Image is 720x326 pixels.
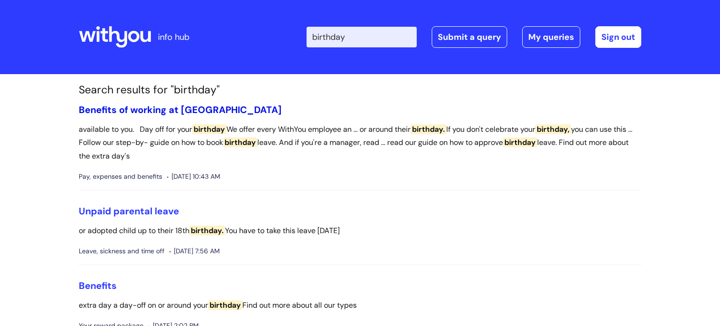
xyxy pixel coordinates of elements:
[79,299,641,312] p: extra day a day-off on or around your Find out more about all our types
[223,137,257,147] span: birthday
[169,245,220,257] span: [DATE] 7:56 AM
[167,171,220,182] span: [DATE] 10:43 AM
[79,245,165,257] span: Leave, sickness and time off
[432,26,507,48] a: Submit a query
[79,123,641,163] p: available to you. Day off for your We offer every WithYou employee an ... or around their If you ...
[79,280,117,292] a: Benefits
[411,124,446,134] span: birthday.
[158,30,189,45] p: info hub
[79,83,641,97] h1: Search results for "birthday"
[503,137,537,147] span: birthday
[79,205,179,217] a: Unpaid parental leave
[79,171,162,182] span: Pay, expenses and benefits
[522,26,580,48] a: My queries
[79,224,641,238] p: or adopted child up to their 18th You have to take this leave [DATE]
[79,104,282,116] a: Benefits of working at [GEOGRAPHIC_DATA]
[307,27,417,47] input: Search
[307,26,641,48] div: | -
[208,300,242,310] span: birthday
[535,124,571,134] span: birthday,
[595,26,641,48] a: Sign out
[192,124,226,134] span: birthday
[189,226,225,235] span: birthday.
